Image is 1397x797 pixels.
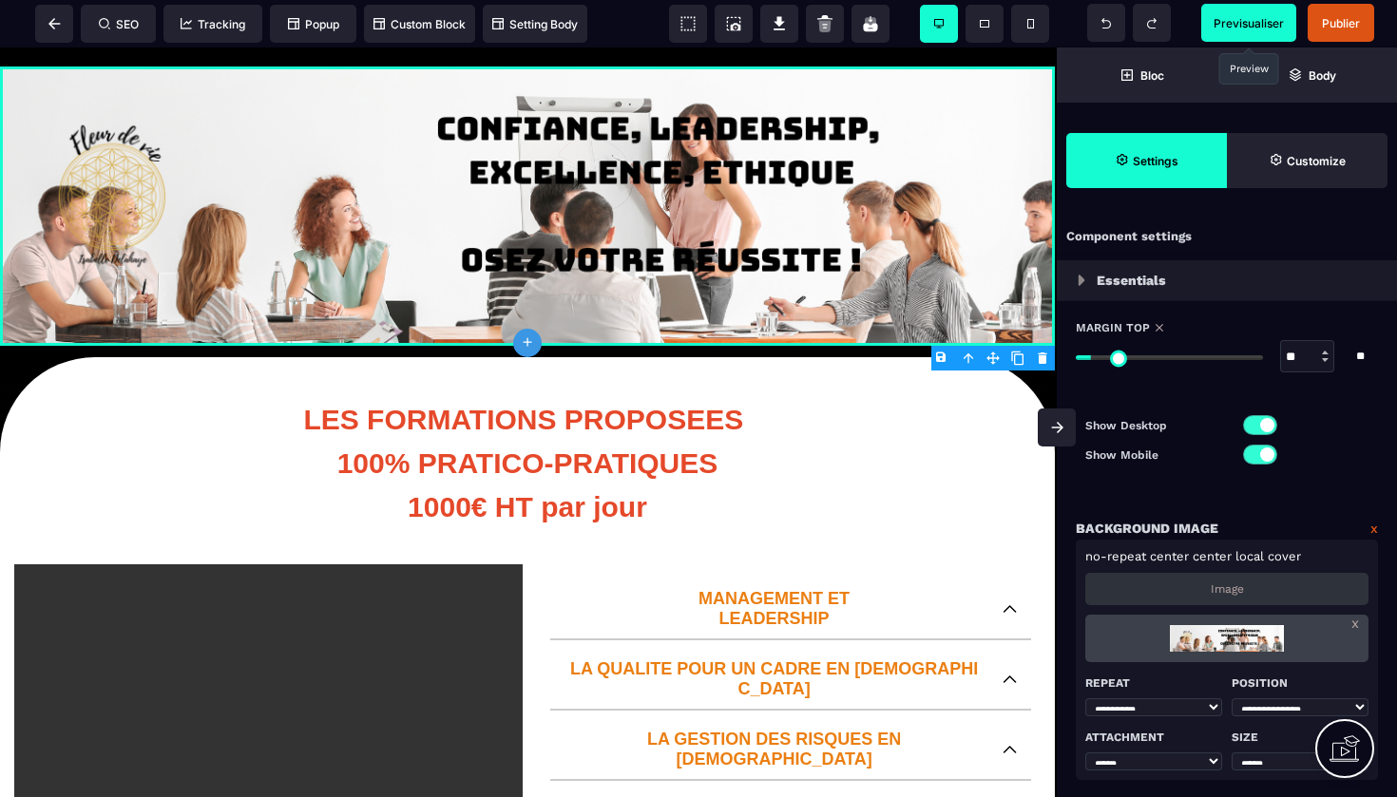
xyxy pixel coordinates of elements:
span: Popup [288,17,339,31]
p: Essentials [1097,269,1166,292]
span: Publier [1322,16,1360,30]
span: cover [1268,549,1301,563]
span: Open Blocks [1057,47,1227,103]
div: Component settings [1057,218,1397,256]
img: loading [1170,615,1283,662]
p: MANAGEMENT ET LEADERSHIP [565,541,984,581]
span: no-repeat [1085,549,1146,563]
p: Repeat [1085,672,1222,694]
a: x [1351,615,1359,632]
strong: Body [1309,68,1336,83]
span: center center [1150,549,1232,563]
p: Background Image [1076,517,1218,540]
img: loading [1078,275,1085,286]
span: Previsualiser [1214,16,1284,30]
span: Preview [1201,4,1296,42]
p: LA GESTION DES RISQUES EN [DEMOGRAPHIC_DATA] [565,682,984,722]
span: SEO [99,17,139,31]
span: View components [669,5,707,43]
span: Screenshot [715,5,753,43]
p: Position [1232,672,1368,694]
b: LES FORMATIONS PROPOSEES 100% PRATICO-PRATIQUES 1000€ HT par jour [303,356,751,475]
span: Setting Body [492,17,578,31]
span: Open Style Manager [1227,133,1387,188]
strong: Bloc [1140,68,1164,83]
p: Image [1211,582,1244,596]
p: Attachment [1085,726,1222,749]
span: Open Layer Manager [1227,47,1397,103]
span: Tracking [181,17,245,31]
span: Custom Block [373,17,466,31]
a: x [1370,517,1378,540]
span: local [1235,549,1264,563]
p: Size [1232,726,1368,749]
strong: Settings [1133,154,1178,168]
strong: Customize [1287,154,1346,168]
span: Margin Top [1076,320,1150,335]
p: Show Desktop [1085,416,1227,435]
span: Settings [1066,133,1227,188]
p: LA QUALITE POUR UN CADRE EN [DEMOGRAPHIC_DATA] [565,612,984,652]
p: Show Mobile [1085,446,1227,465]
